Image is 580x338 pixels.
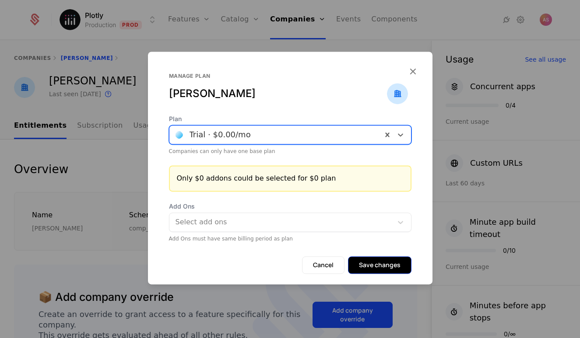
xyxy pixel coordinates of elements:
div: [PERSON_NAME] [169,87,387,101]
span: Add Ons [169,202,411,211]
div: Manage plan [169,73,387,80]
div: Only $0 addons could be selected for $0 plan [177,173,404,184]
span: Plan [169,115,411,123]
div: Select add ons [176,217,388,227]
div: Add Ons must have same billing period as plan [169,235,411,242]
div: Companies can only have one base plan [169,148,411,155]
button: Cancel [302,256,344,274]
button: Save changes [348,256,411,274]
img: Eszter Kovacs [387,83,408,104]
